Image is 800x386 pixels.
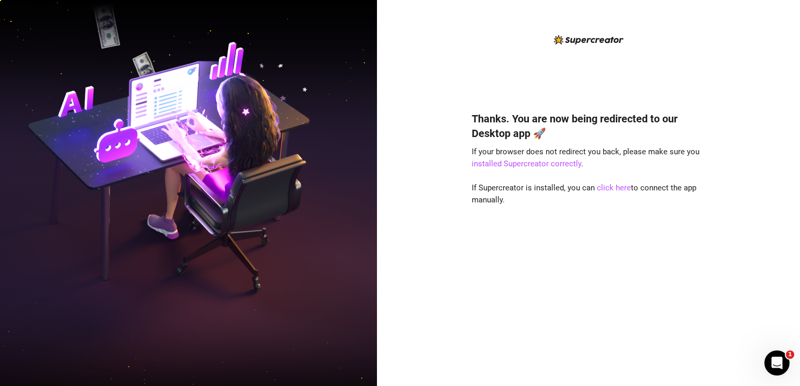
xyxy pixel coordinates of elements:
[786,350,794,359] span: 1
[472,159,581,168] a: installed Supercreator correctly
[554,35,624,44] img: logo-BBDzfeDw.svg
[472,147,699,169] span: If your browser does not redirect you back, please make sure you .
[472,183,696,205] span: If Supercreator is installed, you can to connect the app manually.
[764,350,790,376] iframe: Intercom live chat
[597,183,631,192] a: click here
[472,111,705,141] h4: Thanks. You are now being redirected to our Desktop app 🚀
